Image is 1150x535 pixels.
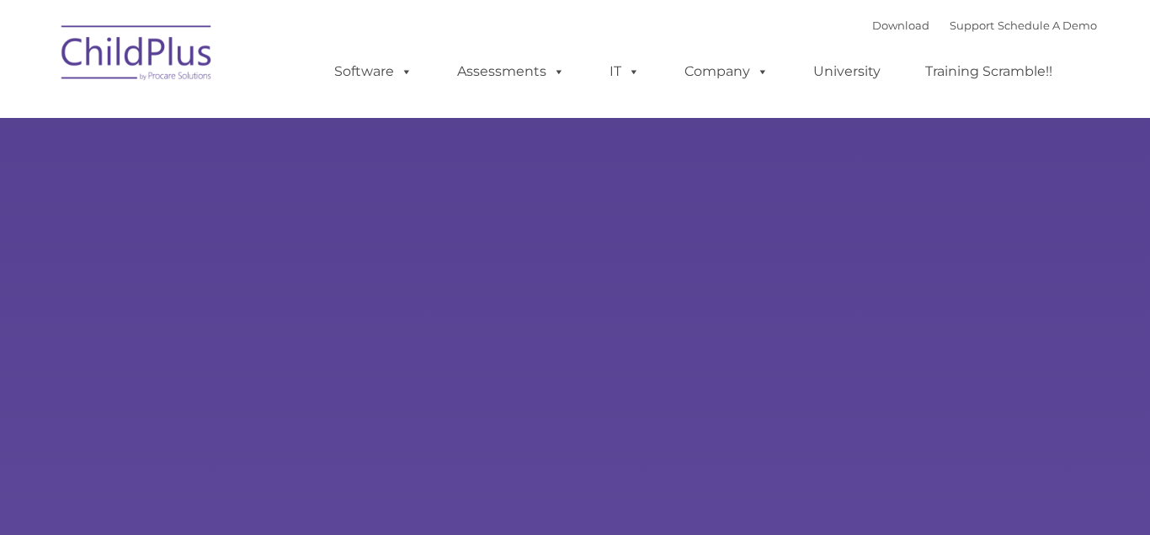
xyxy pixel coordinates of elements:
a: Support [950,19,994,32]
a: Software [317,55,429,88]
a: IT [593,55,657,88]
a: Schedule A Demo [998,19,1097,32]
a: Training Scramble!! [908,55,1069,88]
img: ChildPlus by Procare Solutions [53,13,221,98]
a: University [796,55,897,88]
font: | [872,19,1097,32]
a: Download [872,19,929,32]
a: Assessments [440,55,582,88]
a: Company [668,55,785,88]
